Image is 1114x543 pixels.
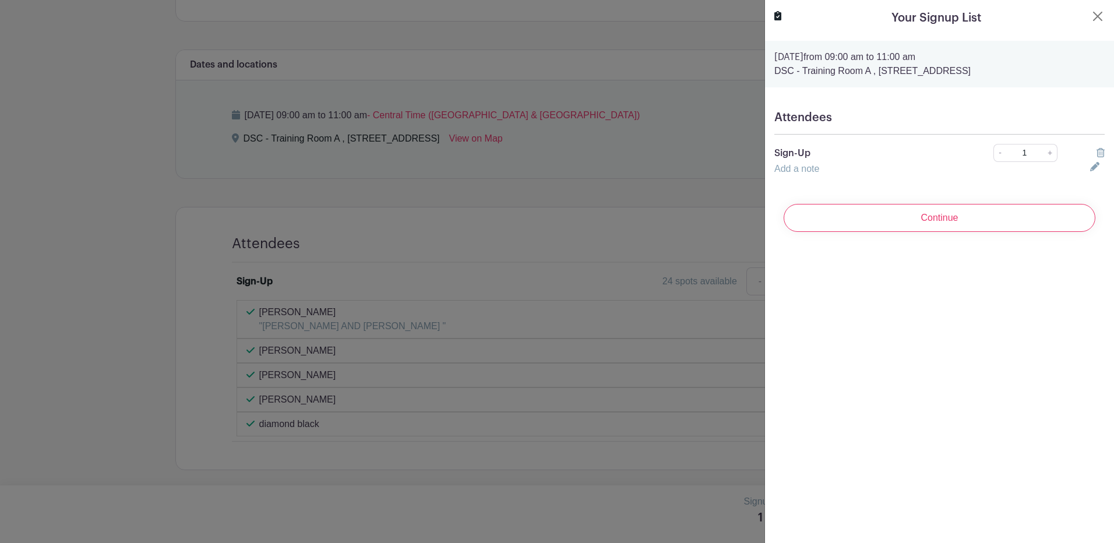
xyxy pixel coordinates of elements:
[784,204,1095,232] input: Continue
[1091,9,1105,23] button: Close
[774,52,803,62] strong: [DATE]
[891,9,981,27] h5: Your Signup List
[774,164,819,174] a: Add a note
[1043,144,1057,162] a: +
[774,50,1105,64] p: from 09:00 am to 11:00 am
[774,111,1105,125] h5: Attendees
[993,144,1006,162] a: -
[774,64,1105,78] p: DSC - Training Room A , [STREET_ADDRESS]
[774,146,961,160] p: Sign-Up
